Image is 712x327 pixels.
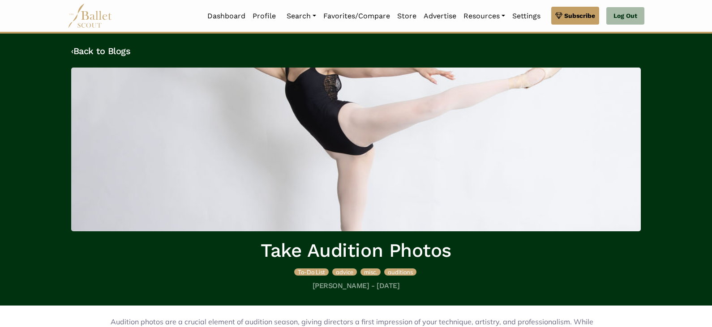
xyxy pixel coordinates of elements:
[332,267,359,276] a: advice
[360,267,382,276] a: misc.
[384,267,416,276] a: auditions
[294,267,330,276] a: To-Do List
[606,7,644,25] a: Log Out
[298,268,325,276] span: To-Do List
[71,45,73,56] code: ‹
[71,68,641,231] img: header_image.img
[336,268,353,276] span: advice
[555,11,562,21] img: gem.svg
[71,46,130,56] a: ‹Back to Blogs
[204,7,249,25] a: Dashboard
[320,7,394,25] a: Favorites/Compare
[509,7,544,25] a: Settings
[283,7,320,25] a: Search
[460,7,509,25] a: Resources
[71,238,641,263] h1: Take Audition Photos
[249,7,279,25] a: Profile
[71,281,641,291] h5: [PERSON_NAME] - [DATE]
[564,11,595,21] span: Subscribe
[394,7,420,25] a: Store
[551,7,599,25] a: Subscribe
[388,268,413,276] span: auditions
[364,268,377,276] span: misc.
[420,7,460,25] a: Advertise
